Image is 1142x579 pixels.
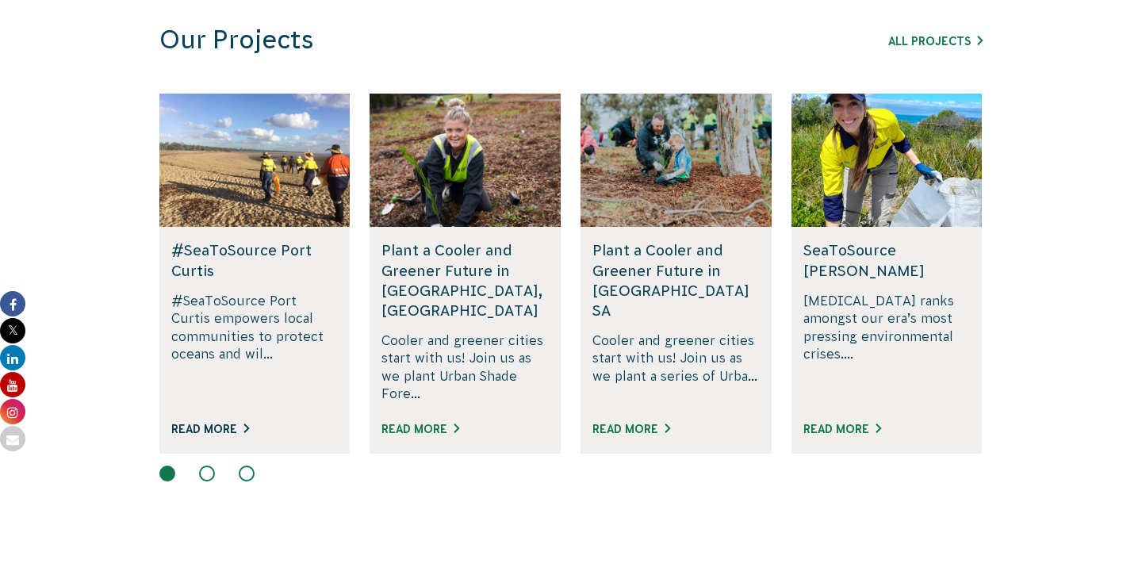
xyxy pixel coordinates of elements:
[803,292,971,403] p: [MEDICAL_DATA] ranks amongst our era’s most pressing environmental crises....
[171,240,339,280] h5: #SeaToSource Port Curtis
[171,292,339,403] p: #SeaToSource Port Curtis empowers local communities to protect oceans and wil...
[592,423,670,435] a: Read More
[171,423,249,435] a: Read More
[803,423,881,435] a: Read More
[381,423,459,435] a: Read More
[381,240,549,320] h5: Plant a Cooler and Greener Future in [GEOGRAPHIC_DATA], [GEOGRAPHIC_DATA]
[803,240,971,280] h5: SeaToSource [PERSON_NAME]
[592,240,760,320] h5: Plant a Cooler and Greener Future in [GEOGRAPHIC_DATA] SA
[888,35,983,48] a: All Projects
[381,332,549,403] p: Cooler and greener cities start with us! Join us as we plant Urban Shade Fore...
[592,332,760,403] p: Cooler and greener cities start with us! Join us as we plant a series of Urba...
[159,25,768,56] h3: Our Projects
